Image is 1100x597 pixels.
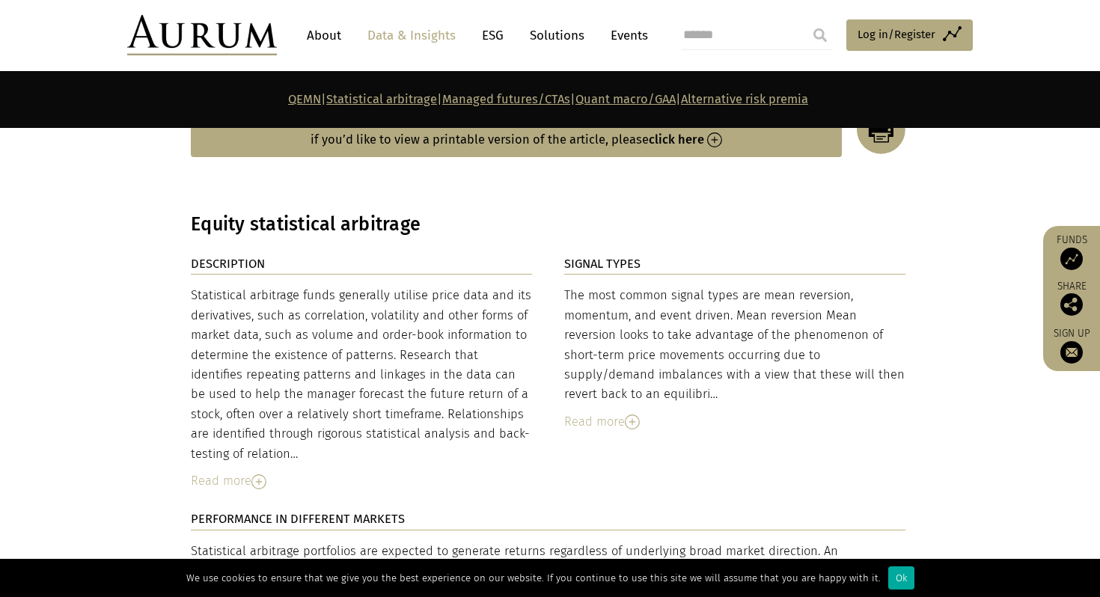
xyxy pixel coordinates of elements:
a: QEMN [288,92,321,106]
a: Log in/Register [846,19,973,51]
a: Statistical arbitrage [326,92,437,106]
strong: DESCRIPTION [191,257,265,271]
img: Read More [707,132,722,147]
strong: | | | | [288,92,808,106]
div: Read more [191,471,532,491]
strong: click here [649,132,704,147]
a: Events [603,22,648,49]
img: Access Funds [1060,248,1083,270]
button: We’ve collapsed sections of this report to improve navigation. If you would like to reveal the fu... [191,102,842,157]
a: Funds [1051,233,1093,270]
a: About [299,22,349,49]
div: Ok [888,566,914,590]
a: Quant macro/GAA [575,92,676,106]
img: Read More [625,414,640,429]
a: ESG [474,22,511,49]
div: Statistical arbitrage funds generally utilise price data and its derivatives, such as correlation... [191,286,532,464]
a: Sign up [1051,327,1093,364]
a: Data & Insights [360,22,463,49]
strong: SIGNAL TYPES [564,257,641,271]
img: Sign up to our newsletter [1060,341,1083,364]
img: Aurum [127,15,277,55]
span: Log in/Register [858,25,935,43]
h3: Equity statistical arbitrage [191,213,905,236]
img: Share this post [1060,293,1083,316]
div: The most common signal types are mean reversion, momentum, and event driven. Mean reversion Mean ... [564,286,905,404]
img: Read More [251,474,266,489]
strong: PERFORMANCE IN DIFFERENT MARKETS [191,512,405,526]
div: Read more [564,412,905,432]
a: Managed futures/CTAs [442,92,570,106]
a: Alternative risk premia [681,92,808,106]
input: Submit [805,20,835,50]
div: Share [1051,281,1093,316]
img: Print Report [842,105,905,154]
a: Solutions [522,22,592,49]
